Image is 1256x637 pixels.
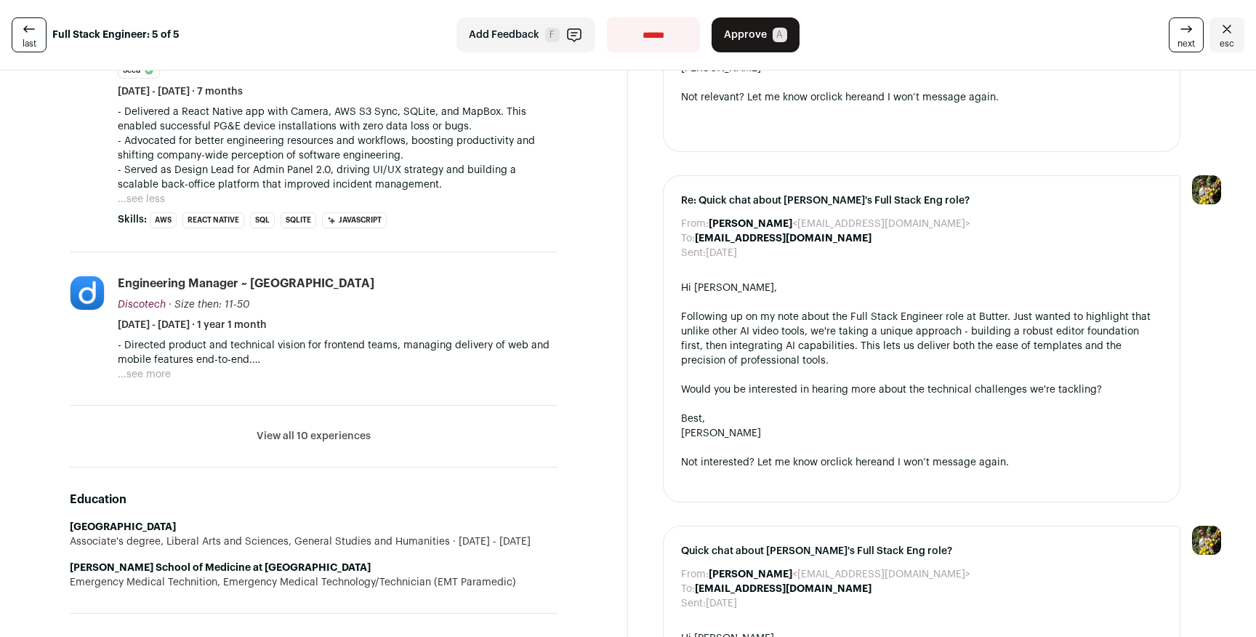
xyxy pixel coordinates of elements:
[70,563,371,573] strong: [PERSON_NAME] School of Medicine at [GEOGRAPHIC_DATA]
[257,429,371,444] button: View all 10 experiences
[709,569,792,580] b: [PERSON_NAME]
[1220,38,1234,49] span: esc
[1209,17,1244,52] a: Close
[681,217,709,231] dt: From:
[681,90,1162,105] div: Not relevant? Let me know or and I won’t message again.
[118,63,160,79] li: Seed
[681,246,706,260] dt: Sent:
[322,212,387,228] li: JavaScript
[450,534,531,549] span: [DATE] - [DATE]
[118,163,557,192] p: - Served as Design Lead for Admin Panel 2.0, driving UI/UX strategy and building a scalable back-...
[1177,38,1195,49] span: next
[724,28,767,42] span: Approve
[709,567,970,582] dd: <[EMAIL_ADDRESS][DOMAIN_NAME]>
[70,491,557,508] h2: Education
[681,310,1162,368] div: Following up on my note about the Full Stack Engineer role at Butter. Just wanted to highlight th...
[70,534,557,549] div: Associate's degree, Liberal Arts and Sciences, General Studies and Humanities
[706,596,737,611] dd: [DATE]
[681,412,1162,426] div: Best,
[681,455,1162,470] div: Not interested? Let me know or and I won’t message again.
[545,28,560,42] span: F
[70,522,176,532] strong: [GEOGRAPHIC_DATA]
[681,426,1162,441] div: [PERSON_NAME]
[118,192,165,207] button: ...see less
[118,134,557,163] p: - Advocated for better engineering resources and workflows, boosting productivity and shifting co...
[70,575,557,590] div: Emergency Medical Technition, Emergency Medical Technology/Technician (EMT Paramedic)
[1192,175,1221,204] img: 6689865-medium_jpg
[820,92,866,103] a: click here
[182,212,244,228] li: React Native
[150,212,177,228] li: AWS
[118,338,557,367] p: - Directed product and technical vision for frontend teams, managing delivery of web and mobile f...
[118,212,147,227] span: Skills:
[695,584,871,594] b: [EMAIL_ADDRESS][DOMAIN_NAME]
[712,17,800,52] button: Approve A
[1169,17,1204,52] a: next
[456,17,595,52] button: Add Feedback F
[12,17,47,52] a: last
[695,233,871,244] b: [EMAIL_ADDRESS][DOMAIN_NAME]
[71,276,104,310] img: 221d42d2324ee5cc9e18db0b7dadf10621333ee7bc9ad586b5d828212229ba5c.jpg
[830,457,877,468] a: click here
[118,105,557,134] p: - Delivered a React Native app with Camera, AWS S3 Sync, SQLite, and MapBox. This enabled success...
[681,596,706,611] dt: Sent:
[709,217,970,231] dd: <[EMAIL_ADDRESS][DOMAIN_NAME]>
[681,582,695,596] dt: To:
[706,246,737,260] dd: [DATE]
[681,281,1162,295] div: Hi [PERSON_NAME],
[681,544,1162,558] span: Quick chat about [PERSON_NAME]'s Full Stack Eng role?
[118,318,267,332] span: [DATE] - [DATE] · 1 year 1 month
[681,193,1162,208] span: Re: Quick chat about [PERSON_NAME]'s Full Stack Eng role?
[681,231,695,246] dt: To:
[709,219,792,229] b: [PERSON_NAME]
[281,212,316,228] li: SQLite
[118,367,171,382] button: ...see more
[469,28,539,42] span: Add Feedback
[118,84,243,99] span: [DATE] - [DATE] · 7 months
[52,28,180,42] strong: Full Stack Engineer: 5 of 5
[118,300,166,310] span: Discotech
[1192,526,1221,555] img: 6689865-medium_jpg
[681,567,709,582] dt: From:
[118,276,374,292] div: Engineering Manager ~ [GEOGRAPHIC_DATA]
[773,28,787,42] span: A
[681,382,1162,397] div: Would you be interested in hearing more about the technical challenges we're tackling?
[23,38,36,49] span: last
[169,300,250,310] span: · Size then: 11-50
[250,212,275,228] li: SQL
